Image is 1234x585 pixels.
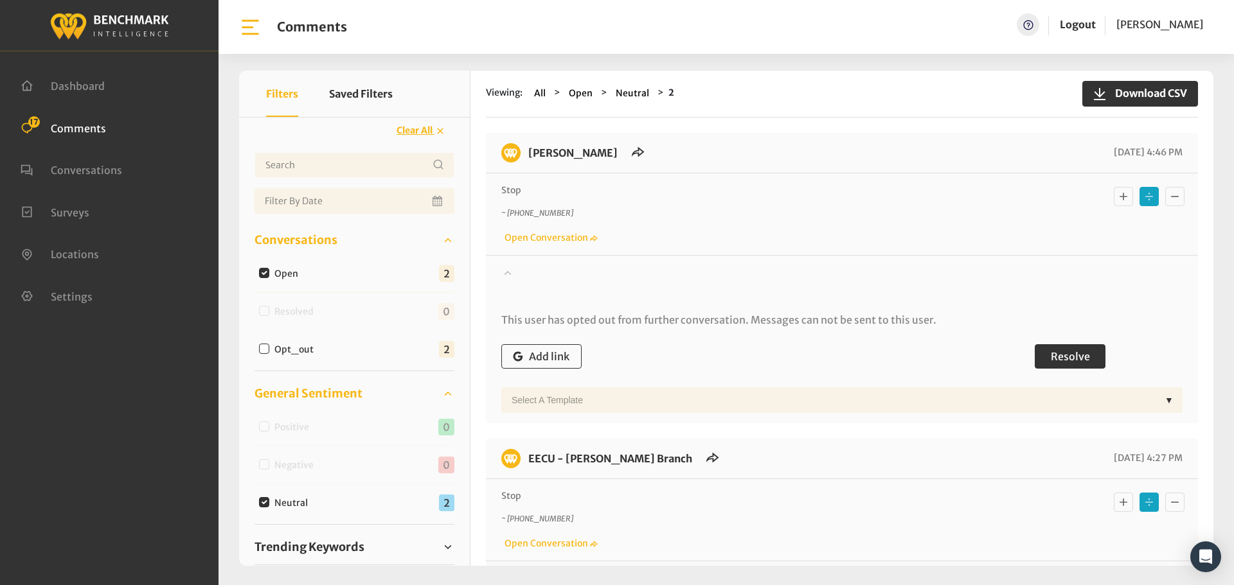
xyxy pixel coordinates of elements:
[530,86,550,101] button: All
[528,452,692,465] a: EECU - [PERSON_NAME] Branch
[501,537,598,549] a: Open Conversation
[21,289,93,302] a: Settings
[270,458,324,472] label: Negative
[51,164,122,177] span: Conversations
[1051,350,1090,363] span: Resolve
[397,125,433,136] span: Clear All
[1111,452,1183,464] span: [DATE] 4:27 PM
[270,267,308,281] label: Open
[270,343,324,356] label: Opt_out
[255,537,454,557] a: Trending Keywords
[21,247,99,259] a: Locations
[521,143,625,162] h6: EECU - Perrin
[1082,81,1198,107] button: Download CSV
[270,421,319,434] label: Positive
[1060,13,1096,36] a: Logout
[1060,18,1096,31] a: Logout
[1190,541,1221,572] div: Open Intercom Messenger
[255,231,454,250] a: Conversations
[1116,18,1203,31] span: [PERSON_NAME]
[501,344,582,369] button: Add link
[501,449,521,468] img: benchmark
[259,497,269,507] input: Neutral
[51,80,105,92] span: Dashboard
[438,303,454,320] span: 0
[1111,184,1188,209] div: Basic example
[270,305,324,319] label: Resolved
[1116,13,1203,36] a: [PERSON_NAME]
[239,16,262,39] img: bar
[21,205,89,218] a: Surveys
[501,184,1012,197] p: Stop
[277,19,347,35] h1: Comments
[501,312,1183,327] p: This user has opted out from further conversation. Messages can not be sent to this user.
[1111,489,1188,515] div: Basic example
[439,494,454,511] span: 2
[51,290,93,302] span: Settings
[255,188,454,214] input: Date range input field
[21,162,122,175] a: Conversations
[438,419,454,435] span: 0
[255,152,454,178] input: Username
[255,384,454,403] a: General Sentiment
[1159,387,1179,413] div: ▼
[1107,85,1187,101] span: Download CSV
[439,341,454,358] span: 2
[439,265,454,282] span: 2
[430,188,447,214] button: Open Calendar
[255,231,337,249] span: Conversations
[51,205,89,218] span: Surveys
[28,116,40,128] span: 17
[255,385,362,402] span: General Sentiment
[259,268,269,278] input: Open
[21,121,106,134] a: Comments 17
[21,78,105,91] a: Dashboard
[565,86,596,101] button: Open
[388,119,454,142] button: Clear All
[329,71,393,117] button: Saved Filters
[501,232,598,243] a: Open Conversation
[486,86,523,101] span: Viewing:
[51,248,99,261] span: Locations
[501,489,1012,503] p: Stop
[270,496,318,510] label: Neutral
[505,387,1159,413] div: Select a Template
[668,87,674,98] strong: 2
[259,344,269,354] input: Opt_out
[501,208,573,218] i: ~ [PHONE_NUMBER]
[612,86,653,101] button: Neutral
[49,10,169,41] img: benchmark
[266,71,298,117] button: Filters
[501,514,573,523] i: ~ [PHONE_NUMBER]
[501,143,521,162] img: benchmark
[521,449,700,468] h6: EECU - Armstrong Branch
[528,146,618,159] a: [PERSON_NAME]
[1111,146,1183,158] span: [DATE] 4:46 PM
[51,121,106,134] span: Comments
[438,457,454,473] span: 0
[1035,344,1105,369] button: Resolve
[255,538,364,555] span: Trending Keywords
